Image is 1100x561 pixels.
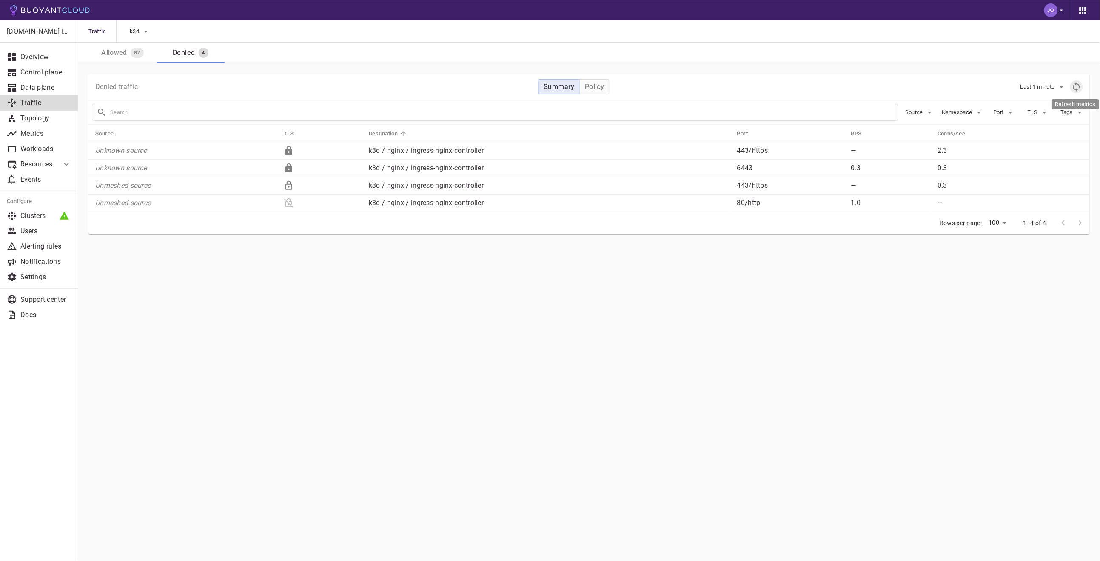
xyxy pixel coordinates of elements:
p: 0.3 [851,164,931,172]
span: RPS [851,130,873,137]
p: Unknown source [95,164,277,172]
p: Resources [20,160,54,169]
p: Overview [20,53,71,61]
button: TLS [1025,106,1052,119]
span: Last 1 minute [1020,83,1057,90]
p: 1–4 of 4 [1023,219,1046,227]
span: TLS [284,130,305,137]
button: Port [991,106,1018,119]
p: — [851,146,931,155]
p: Traffic [20,99,71,107]
span: Namespace [942,109,974,116]
span: Tags [1060,109,1074,116]
button: Summary [538,79,580,94]
p: 443 / https [737,146,844,155]
p: Topology [20,114,71,123]
span: Port [994,109,1006,116]
p: Users [20,227,71,235]
p: Unmeshed source [95,199,277,207]
span: Conns/sec [938,130,977,137]
p: Unmeshed source [95,181,277,190]
p: — [851,181,931,190]
p: Workloads [20,145,71,153]
p: Events [20,175,71,184]
div: Denied [169,45,195,57]
span: TLS [1028,109,1040,116]
div: Allowed [98,45,127,57]
button: Source [905,106,935,119]
h4: Policy [585,83,604,91]
a: k3d / nginx / ingress-nginx-controller [369,181,484,189]
p: Control plane [20,68,71,77]
h5: Configure [7,198,71,205]
div: Application TLS [284,180,294,191]
p: 2.3 [938,146,1083,155]
span: Source [95,130,125,137]
input: Search [110,106,898,118]
p: Alerting rules [20,242,71,251]
p: Notifications [20,258,71,266]
p: Denied traffic [95,83,138,91]
h5: Source [95,130,114,137]
div: Refresh metrics [1052,99,1100,109]
a: Allowed87 [88,43,157,63]
a: k3d / nginx / ingress-nginx-controller [369,164,484,172]
h5: RPS [851,130,862,137]
p: [DOMAIN_NAME] labs [7,27,71,36]
h5: Port [737,130,748,137]
p: Settings [20,273,71,281]
p: 0.3 [938,164,1083,172]
p: 443 / https [737,181,844,190]
span: Traffic [88,20,116,43]
h5: Conns/sec [938,130,966,137]
img: Joe Fuller [1044,3,1058,17]
span: Port [737,130,759,137]
span: Destination [369,130,409,137]
div: Refresh metrics [1070,80,1083,93]
a: k3d / nginx / ingress-nginx-controller [369,146,484,155]
div: Plaintext [284,198,294,208]
p: Metrics [20,129,71,138]
p: Unknown source [95,146,277,155]
h5: Destination [369,130,398,137]
button: Tags [1059,106,1086,119]
p: 80 / http [737,199,844,207]
p: 0.3 [938,181,1083,190]
button: Namespace [942,106,984,119]
span: 87 [131,49,144,56]
p: Clusters [20,212,71,220]
a: k3d / nginx / ingress-nginx-controller [369,199,484,207]
span: k3d [130,28,141,35]
p: — [938,199,1083,207]
div: 100 [986,217,1010,229]
h5: TLS [284,130,294,137]
h4: Summary [544,83,575,91]
button: Last 1 minute [1020,80,1067,93]
p: Data plane [20,83,71,92]
span: Source [905,109,925,116]
span: 4 [199,49,208,56]
p: Docs [20,311,71,319]
p: Rows per page: [940,219,982,227]
p: 1.0 [851,199,931,207]
a: Denied4 [157,43,225,63]
button: k3d [127,25,154,38]
button: Policy [579,79,609,94]
p: 6443 [737,164,844,172]
p: Support center [20,295,71,304]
